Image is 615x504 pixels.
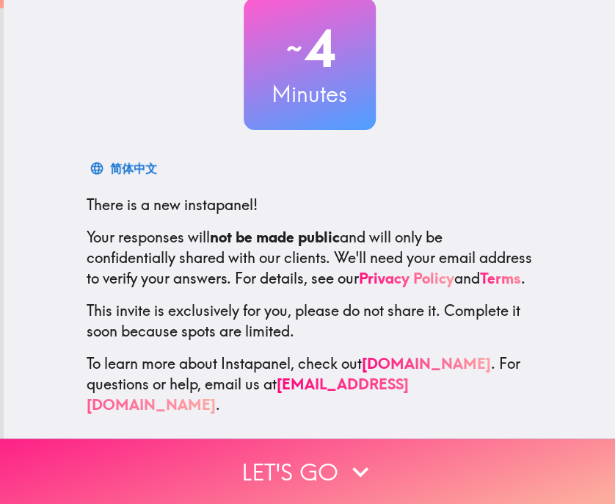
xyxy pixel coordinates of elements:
a: Privacy Policy [359,269,454,287]
h2: 4 [244,18,376,79]
a: Terms [480,269,521,287]
span: ~ [284,26,305,71]
span: There is a new instapanel! [87,195,258,214]
a: [DOMAIN_NAME] [362,354,491,372]
a: [EMAIL_ADDRESS][DOMAIN_NAME] [87,375,409,414]
p: Your responses will and will only be confidentially shared with our clients. We'll need your emai... [87,227,533,289]
b: not be made public [210,228,340,246]
p: This invite is exclusively for you, please do not share it. Complete it soon because spots are li... [87,300,533,342]
p: To learn more about Instapanel, check out . For questions or help, email us at . [87,353,533,415]
div: 简体中文 [110,158,157,179]
h3: Minutes [244,79,376,109]
button: 简体中文 [87,154,163,183]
